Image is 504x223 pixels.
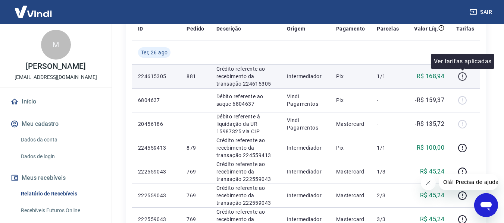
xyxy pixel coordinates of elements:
p: R$ 45,24 [420,191,444,200]
p: 6804637 [138,96,175,104]
img: Vindi [9,0,57,23]
p: -R$ 159,37 [415,96,444,105]
p: Crédito referente ao recebimento da transação 222559043 [216,184,275,207]
p: 3/3 [377,216,399,223]
span: Ter, 26 ago [141,49,168,56]
p: Valor Líq. [414,25,438,32]
p: 881 [187,73,204,80]
p: Crédito referente ao recebimento da transação 222559043 [216,160,275,183]
p: 222559043 [138,216,175,223]
p: 222559043 [138,192,175,199]
p: Intermediador [287,73,324,80]
p: 222559043 [138,168,175,175]
p: Mastercard [336,168,365,175]
p: Crédito referente ao recebimento da transação 224615305 [216,65,275,87]
p: 1/3 [377,168,399,175]
p: - [377,96,399,104]
p: 769 [187,216,204,223]
p: - [377,120,399,128]
p: Pix [336,144,365,152]
a: Dados da conta [18,132,103,147]
p: Ver tarifas aplicadas [434,57,491,66]
p: Intermediador [287,192,324,199]
p: Vindi Pagamentos [287,117,324,131]
p: 769 [187,168,204,175]
iframe: Botão para abrir a janela de mensagens [474,193,498,217]
p: Intermediador [287,144,324,152]
p: 1/1 [377,73,399,80]
p: Crédito referente ao recebimento da transação 224559413 [216,137,275,159]
button: Sair [468,5,495,19]
button: Meu cadastro [9,116,103,132]
p: Mastercard [336,192,365,199]
p: 2/3 [377,192,399,199]
p: 20456186 [138,120,175,128]
p: Vindi Pagamentos [287,93,324,108]
p: R$ 100,00 [417,143,445,152]
p: 224559413 [138,144,175,152]
span: Olá! Precisa de ajuda? [4,5,63,11]
a: Dados de login [18,149,103,164]
p: [EMAIL_ADDRESS][DOMAIN_NAME] [15,73,97,81]
p: Descrição [216,25,241,32]
p: Pix [336,96,365,104]
p: Tarifas [456,25,474,32]
p: -R$ 135,72 [415,120,444,128]
button: Meus recebíveis [9,170,103,186]
iframe: Fechar mensagem [421,175,436,190]
iframe: Mensagem da empresa [439,174,498,190]
p: 1/1 [377,144,399,152]
p: Pagamento [336,25,365,32]
a: Recebíveis Futuros Online [18,203,103,218]
p: Pedido [187,25,204,32]
p: R$ 168,94 [417,72,445,81]
p: Pix [336,73,365,80]
p: [PERSON_NAME] [26,63,85,70]
p: Intermediador [287,168,324,175]
p: ID [138,25,143,32]
p: Débito referente ao saque 6804637 [216,93,275,108]
p: R$ 45,24 [420,167,444,176]
p: Parcelas [377,25,399,32]
p: 769 [187,192,204,199]
p: Intermediador [287,216,324,223]
p: 224615305 [138,73,175,80]
div: M [41,30,71,60]
p: Mastercard [336,120,365,128]
p: Mastercard [336,216,365,223]
p: Origem [287,25,305,32]
p: Débito referente à liquidação da UR 15987325 via CIP [216,113,275,135]
a: Relatório de Recebíveis [18,186,103,201]
a: Início [9,93,103,110]
p: 879 [187,144,204,152]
